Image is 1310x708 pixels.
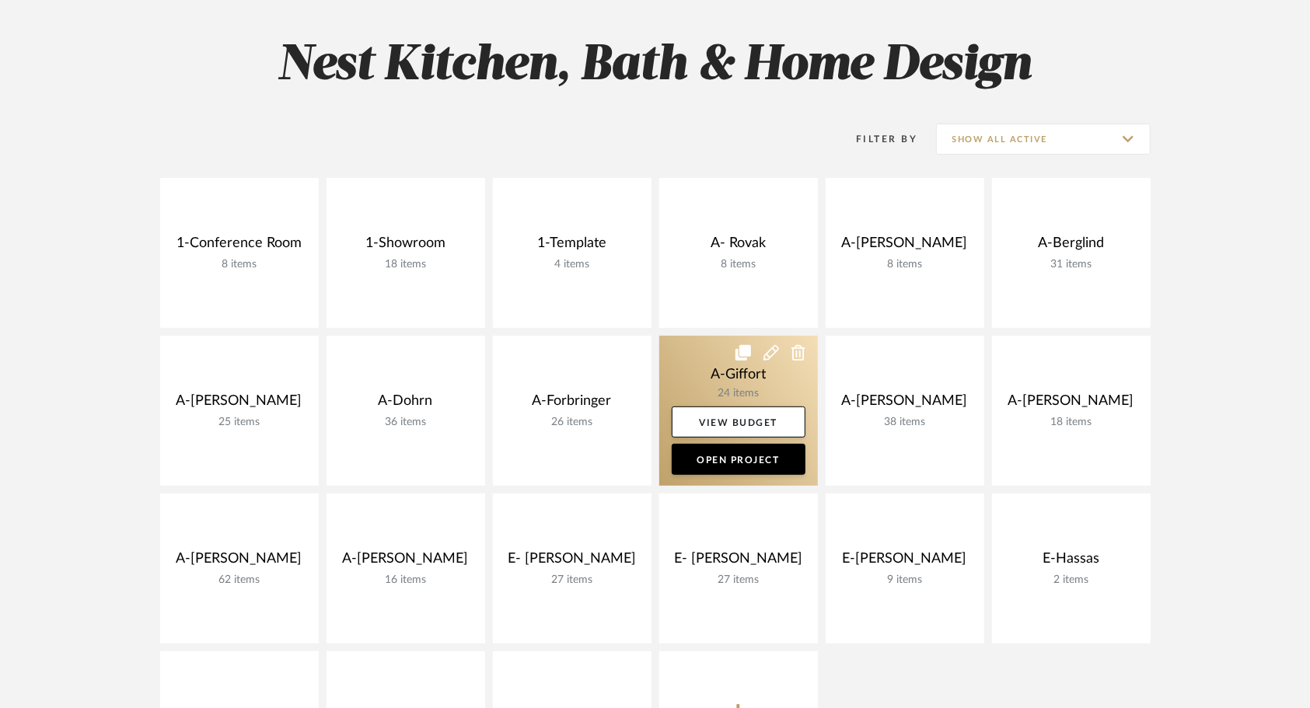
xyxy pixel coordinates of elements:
div: E-[PERSON_NAME] [838,550,972,574]
div: A-Dohrn [339,392,473,416]
div: 4 items [505,258,639,271]
div: E- [PERSON_NAME] [505,550,639,574]
div: 27 items [672,574,805,587]
div: 26 items [505,416,639,429]
div: A-Berglind [1004,235,1138,258]
div: 1-Template [505,235,639,258]
div: 36 items [339,416,473,429]
div: E-Hassas [1004,550,1138,574]
div: A-[PERSON_NAME] [838,235,972,258]
div: 1-Conference Room [173,235,306,258]
div: A-[PERSON_NAME] [339,550,473,574]
div: 25 items [173,416,306,429]
div: 2 items [1004,574,1138,587]
div: E- [PERSON_NAME] [672,550,805,574]
div: 18 items [339,258,473,271]
div: 8 items [672,258,805,271]
div: 27 items [505,574,639,587]
div: A-[PERSON_NAME] [1004,392,1138,416]
div: 1-Showroom [339,235,473,258]
div: A-[PERSON_NAME] [173,392,306,416]
div: A-[PERSON_NAME] [173,550,306,574]
div: Filter By [837,131,918,147]
div: 8 items [838,258,972,271]
div: 9 items [838,574,972,587]
div: 8 items [173,258,306,271]
div: A- Rovak [672,235,805,258]
a: View Budget [672,406,805,438]
div: 62 items [173,574,306,587]
div: 31 items [1004,258,1138,271]
h2: Nest Kitchen, Bath & Home Design [96,37,1215,95]
div: 18 items [1004,416,1138,429]
div: A-Forbringer [505,392,639,416]
a: Open Project [672,444,805,475]
div: 16 items [339,574,473,587]
div: 38 items [838,416,972,429]
div: A-[PERSON_NAME] [838,392,972,416]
